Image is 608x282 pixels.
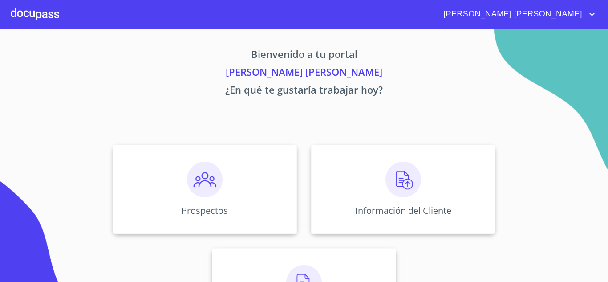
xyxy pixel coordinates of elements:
p: Bienvenido a tu portal [30,47,578,65]
button: account of current user [437,7,597,21]
img: carga.png [385,162,421,197]
p: Información del Cliente [355,204,451,217]
p: Prospectos [182,204,228,217]
p: [PERSON_NAME] [PERSON_NAME] [30,65,578,82]
span: [PERSON_NAME] [PERSON_NAME] [437,7,587,21]
p: ¿En qué te gustaría trabajar hoy? [30,82,578,100]
img: prospectos.png [187,162,223,197]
